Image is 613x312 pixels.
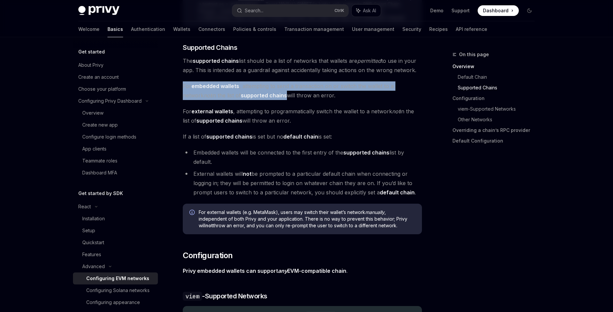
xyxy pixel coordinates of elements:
[278,267,287,274] em: any
[191,83,239,89] strong: embedded wallets
[452,136,540,146] a: Default Configuration
[189,210,196,216] svg: Info
[78,6,119,15] img: dark logo
[402,21,421,37] a: Security
[82,109,103,117] div: Overview
[196,117,242,124] strong: supported chains
[205,223,213,228] strong: not
[73,71,158,83] a: Create an account
[173,21,190,37] a: Wallets
[86,286,150,294] div: Configuring Solana networks
[78,203,91,211] div: React
[183,148,422,166] li: Embedded wallets will be connected to the first entry of the list by default.
[198,21,225,37] a: Connectors
[73,213,158,225] a: Installation
[183,266,422,275] span: .
[365,209,384,215] em: manually
[183,132,422,141] span: If a list of is set but no is set:
[183,43,237,52] span: Supported Chains
[82,239,104,247] div: Quickstart
[451,7,470,14] a: Support
[73,296,158,308] a: Configuring appearance
[78,97,142,105] div: Configuring Privy Dashboard
[524,5,535,16] button: Toggle dark mode
[478,5,519,16] a: Dashboard
[243,170,251,177] strong: not
[357,57,381,64] em: permitted
[82,133,136,141] div: Configure login methods
[191,108,233,115] strong: external wallets
[183,56,422,75] span: The list should be a list of networks that wallets are to use in your app. This is intended as a ...
[73,119,158,131] a: Create new app
[284,21,344,37] a: Transaction management
[73,225,158,237] a: Setup
[334,8,344,13] span: Ctrl K
[73,237,158,249] a: Quickstart
[352,21,394,37] a: User management
[82,227,95,235] div: Setup
[73,131,158,143] a: Configure login methods
[183,169,422,197] li: External wallets will be prompted to a particular default chain when connecting or logging in; th...
[78,189,123,197] h5: Get started by SDK
[78,85,126,93] div: Choose your platform
[82,145,106,153] div: App clients
[73,107,158,119] a: Overview
[78,48,105,56] h5: Get started
[193,57,239,64] strong: supported chains
[73,284,158,296] a: Configuring Solana networks
[86,298,140,306] div: Configuring appearance
[82,251,101,259] div: Features
[233,21,276,37] a: Policies & controls
[82,121,118,129] div: Create new app
[483,7,509,14] span: Dashboard
[392,108,400,115] em: not
[183,292,202,301] code: viem
[458,104,540,114] a: viem-Supported Networks
[82,169,117,177] div: Dashboard MFA
[86,274,149,282] div: Configuring EVM networks
[199,209,415,229] span: For external wallets (e.g. MetaMask), users may switch their wallet’s network , independent of bo...
[73,167,158,179] a: Dashboard MFA
[78,61,103,69] div: About Privy
[73,272,158,284] a: Configuring EVM networks
[73,249,158,260] a: Features
[458,82,540,93] a: Supported Chains
[363,7,376,14] span: Ask AI
[183,250,233,261] span: Configuration
[183,81,422,100] span: For , attempting to send a transaction on or switch the wallet to a network in the list of will t...
[283,133,318,140] a: default chain
[78,21,100,37] a: Welcome
[73,155,158,167] a: Teammate roles
[245,7,263,15] div: Search...
[183,107,422,125] span: For , attempting to programmatically switch the wallet to a network in the list of will throw an ...
[430,7,443,14] a: Demo
[82,157,117,165] div: Teammate roles
[459,51,489,58] span: On this page
[452,93,540,104] a: Configuration
[73,143,158,155] a: App clients
[183,267,346,274] strong: Privy embedded wallets can support EVM-compatible chain
[204,92,212,99] em: not
[183,291,267,301] span: -Supported Networks
[429,21,448,37] a: Recipes
[107,21,123,37] a: Basics
[458,114,540,125] a: Other Networks
[78,73,119,81] div: Create an account
[452,61,540,72] a: Overview
[82,262,105,270] div: Advanced
[343,149,389,156] strong: supported chains
[73,59,158,71] a: About Privy
[241,92,287,99] strong: supported chains
[352,5,381,17] button: Ask AI
[452,125,540,136] a: Overriding a chain’s RPC provider
[456,21,487,37] a: API reference
[73,83,158,95] a: Choose your platform
[206,133,252,140] strong: supported chains
[82,215,105,223] div: Installation
[380,189,415,196] strong: default chain
[131,21,165,37] a: Authentication
[458,72,540,82] a: Default Chain
[232,5,348,17] button: Search...CtrlK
